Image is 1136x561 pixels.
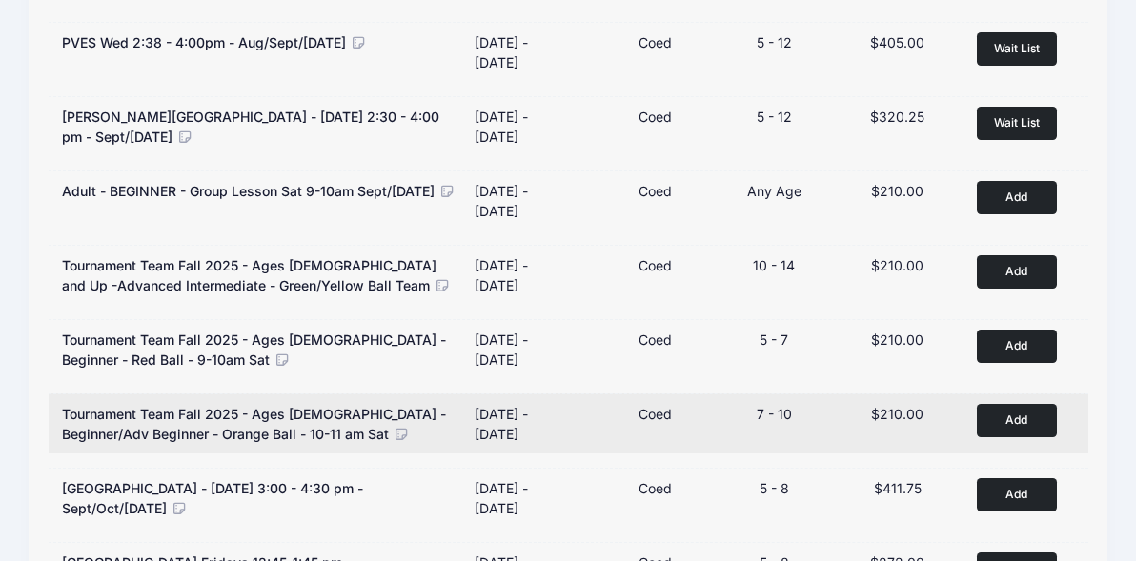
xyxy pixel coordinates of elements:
span: 7 - 10 [757,406,792,422]
span: $210.00 [871,331,923,348]
button: Add [977,478,1057,511]
span: Adult - BEGINNER - Group Lesson Sat 9-10am Sept/[DATE] [62,183,435,199]
div: [DATE] - [DATE] [475,257,528,293]
button: Add [977,181,1057,214]
span: $210.00 [871,406,923,422]
span: [PERSON_NAME][GEOGRAPHIC_DATA] - [DATE] 2:30 - 4:00 pm - Sept/[DATE] [62,109,439,145]
span: $320.25 [870,109,924,125]
div: [DATE] - [DATE] [475,406,528,442]
span: Wait List [994,41,1040,55]
span: $210.00 [871,183,923,199]
span: Coed [639,109,672,125]
span: Tournament Team Fall 2025 - Ages [DEMOGRAPHIC_DATA] and Up -Advanced Intermediate - Green/Yellow ... [62,257,436,293]
span: Tournament Team Fall 2025 - Ages [DEMOGRAPHIC_DATA] -Beginner/Adv Beginner - Orange Ball - 10-11 ... [62,406,446,442]
span: Tournament Team Fall 2025 - Ages [DEMOGRAPHIC_DATA] -Beginner - Red Ball - 9-10am Sat [62,331,446,368]
div: [DATE] - [DATE] [475,34,528,70]
div: [DATE] - [DATE] [475,331,528,368]
span: Wait List [994,115,1040,130]
span: 5 - 7 [760,331,788,348]
span: 5 - 12 [757,109,792,125]
span: $411.75 [874,480,922,496]
span: Coed [639,34,672,50]
span: 5 - 8 [760,480,789,496]
button: Add [977,255,1057,289]
span: Coed [639,480,672,496]
span: Any Age [747,183,801,199]
span: Coed [639,331,672,348]
button: Add [977,404,1057,437]
span: PVES Wed 2:38 - 4:00pm - Aug/Sept/[DATE] [62,34,346,50]
div: [DATE] - [DATE] [475,480,528,516]
span: [GEOGRAPHIC_DATA] - [DATE] 3:00 - 4:30 pm - Sept/Oct/[DATE] [62,480,363,516]
span: $210.00 [871,257,923,273]
button: Wait List [977,107,1057,140]
span: $405.00 [870,34,924,50]
span: Coed [639,257,672,273]
span: 10 - 14 [753,257,795,273]
div: [DATE] - [DATE] [475,109,528,145]
button: Wait List [977,32,1057,66]
span: Coed [639,406,672,422]
span: 5 - 12 [757,34,792,50]
div: [DATE] - [DATE] [475,183,528,219]
button: Add [977,330,1057,363]
span: Coed [639,183,672,199]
